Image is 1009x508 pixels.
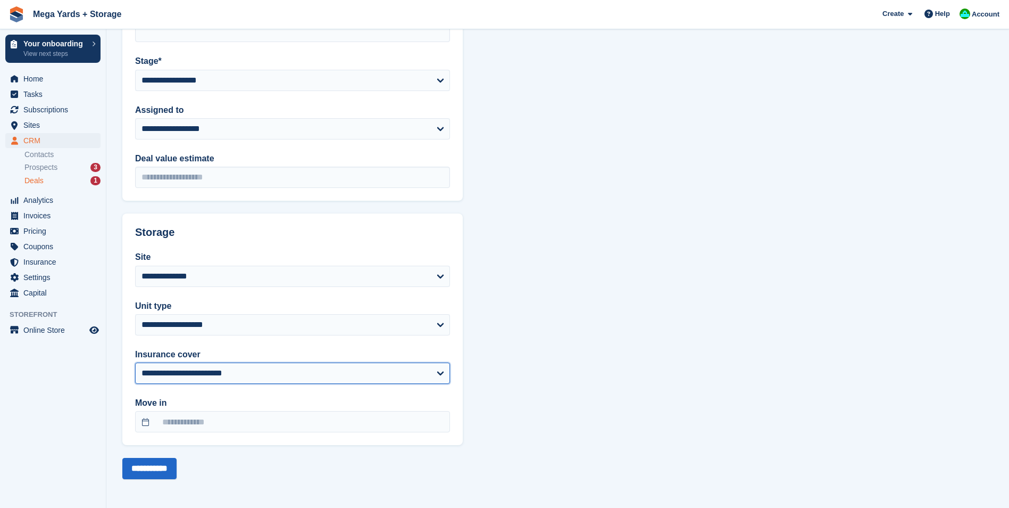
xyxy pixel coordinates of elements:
span: Settings [23,270,87,285]
a: Deals 1 [24,175,101,186]
h2: Storage [135,226,450,239]
span: Insurance [23,255,87,269]
a: menu [5,285,101,300]
p: Your onboarding [23,40,87,47]
span: Home [23,71,87,86]
span: Subscriptions [23,102,87,117]
a: Your onboarding View next steps [5,35,101,63]
a: menu [5,102,101,117]
img: stora-icon-8386f47178a22dfd0bd8f6a31ec36ba5ce8667c1dd55bd0f319d3a0aa187defe.svg [9,6,24,22]
span: Invoices [23,208,87,223]
span: Coupons [23,239,87,254]
span: Pricing [23,224,87,239]
a: menu [5,71,101,86]
span: Account [972,9,999,20]
span: Analytics [23,193,87,208]
span: Help [935,9,950,19]
img: Ben Ainscough [960,9,970,19]
label: Stage* [135,55,450,68]
label: Insurance cover [135,348,450,361]
a: menu [5,118,101,133]
div: 1 [90,176,101,185]
a: menu [5,208,101,223]
span: Prospects [24,162,57,173]
label: Deal value estimate [135,152,450,165]
a: menu [5,255,101,269]
label: Site [135,251,450,264]
span: Tasks [23,87,87,102]
a: menu [5,87,101,102]
a: Contacts [24,150,101,160]
a: Prospects 3 [24,162,101,173]
span: Capital [23,285,87,300]
a: menu [5,323,101,338]
div: 3 [90,163,101,172]
p: View next steps [23,49,87,59]
a: Mega Yards + Storage [29,5,126,23]
span: CRM [23,133,87,148]
a: menu [5,239,101,254]
span: Create [882,9,904,19]
a: menu [5,193,101,208]
span: Online Store [23,323,87,338]
span: Sites [23,118,87,133]
a: menu [5,270,101,285]
label: Assigned to [135,104,450,117]
a: menu [5,133,101,148]
a: menu [5,224,101,239]
a: Preview store [88,324,101,337]
span: Storefront [10,309,106,320]
label: Move in [135,397,450,409]
label: Unit type [135,300,450,313]
span: Deals [24,176,44,186]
